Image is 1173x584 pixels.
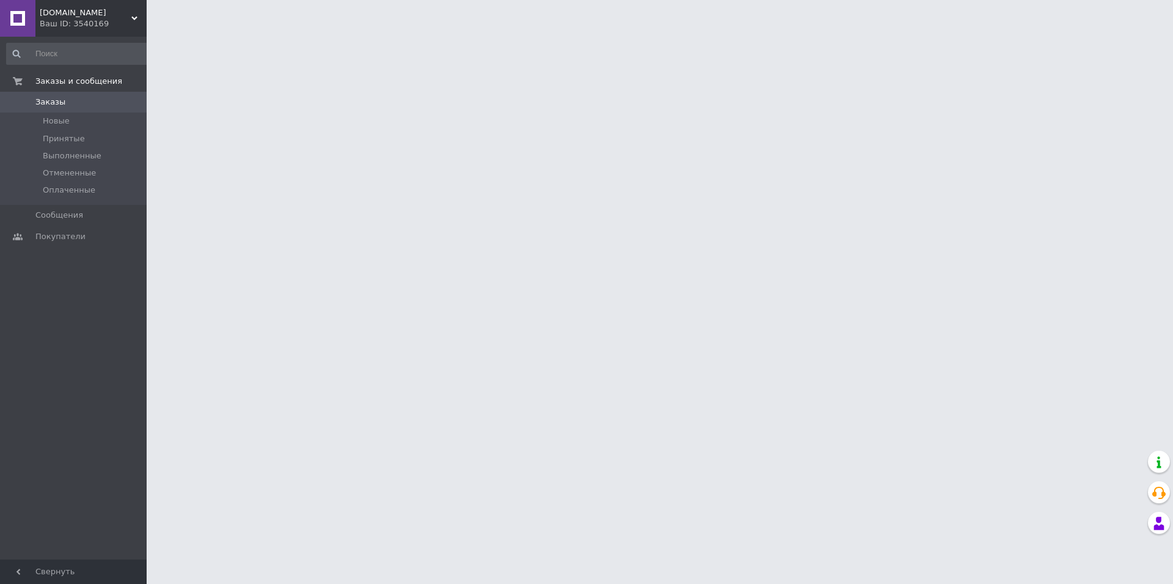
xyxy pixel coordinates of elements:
span: Заказы и сообщения [35,76,122,87]
span: Отмененные [43,168,96,179]
div: Ваш ID: 3540169 [40,18,147,29]
span: 1UA.IN [40,7,131,18]
span: Выполненные [43,150,101,161]
input: Поиск [6,43,151,65]
span: Принятые [43,133,85,144]
span: Покупатели [35,231,86,242]
span: Заказы [35,97,65,108]
span: Сообщения [35,210,83,221]
span: Новые [43,116,70,127]
span: Оплаченные [43,185,95,196]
